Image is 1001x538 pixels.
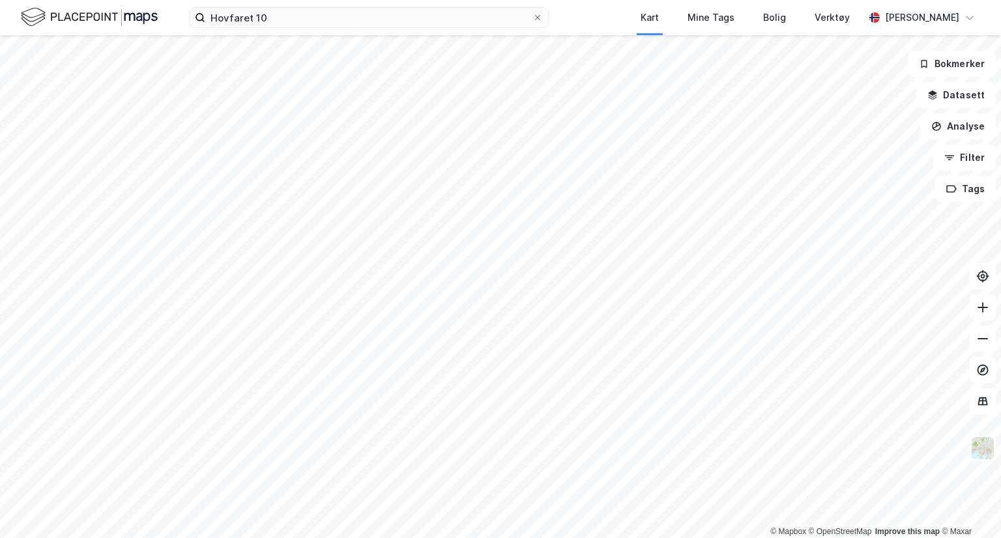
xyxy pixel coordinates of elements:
[809,527,872,536] a: OpenStreetMap
[920,113,996,139] button: Analyse
[936,475,1001,538] div: Kontrollprogram for chat
[641,10,659,25] div: Kart
[688,10,734,25] div: Mine Tags
[935,176,996,202] button: Tags
[908,51,996,77] button: Bokmerker
[205,8,532,27] input: Søk på adresse, matrikkel, gårdeiere, leietakere eller personer
[21,6,158,29] img: logo.f888ab2527a4732fd821a326f86c7f29.svg
[970,436,995,460] img: Z
[933,145,996,171] button: Filter
[936,475,1001,538] iframe: Chat Widget
[770,527,806,536] a: Mapbox
[875,527,940,536] a: Improve this map
[815,10,850,25] div: Verktøy
[763,10,786,25] div: Bolig
[885,10,959,25] div: [PERSON_NAME]
[916,82,996,108] button: Datasett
